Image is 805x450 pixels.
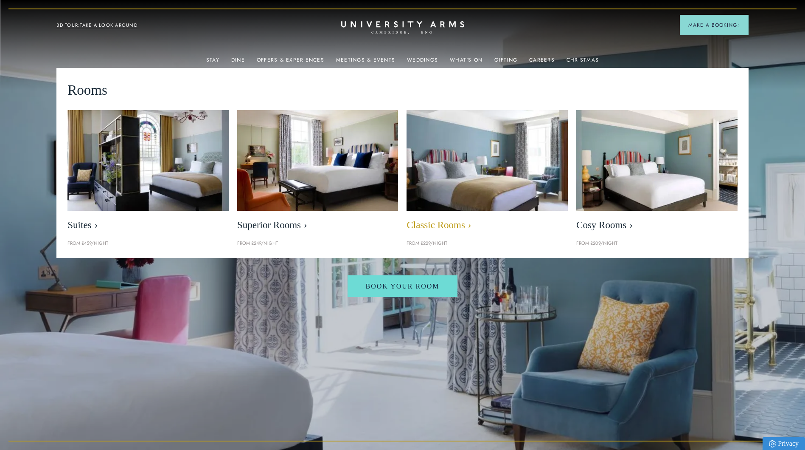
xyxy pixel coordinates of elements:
[67,240,229,247] p: From £459/night
[576,110,738,211] img: image-0c4e569bfe2498b75de12d7d88bf10a1f5f839d4-400x250-jpg
[529,57,555,68] a: Careers
[680,15,749,35] button: Make a BookingArrow icon
[67,110,229,235] a: image-21e87f5add22128270780cf7737b92e839d7d65d-400x250-jpg Suites
[257,57,324,68] a: Offers & Experiences
[407,219,568,231] span: Classic Rooms
[769,440,776,447] img: Privacy
[237,110,398,211] img: image-5bdf0f703dacc765be5ca7f9d527278f30b65e65-400x250-jpg
[576,240,738,247] p: From £209/night
[407,57,438,68] a: Weddings
[576,110,738,235] a: image-0c4e569bfe2498b75de12d7d88bf10a1f5f839d4-400x250-jpg Cosy Rooms
[450,57,482,68] a: What's On
[341,21,464,34] a: Home
[237,110,398,235] a: image-5bdf0f703dacc765be5ca7f9d527278f30b65e65-400x250-jpg Superior Rooms
[407,110,568,235] a: image-7eccef6fe4fe90343db89eb79f703814c40db8b4-400x250-jpg Classic Rooms
[763,437,805,450] a: Privacy
[336,57,395,68] a: Meetings & Events
[231,57,245,68] a: Dine
[237,219,398,231] span: Superior Rooms
[737,24,740,27] img: Arrow icon
[67,110,229,211] img: image-21e87f5add22128270780cf7737b92e839d7d65d-400x250-jpg
[688,21,740,29] span: Make a Booking
[407,240,568,247] p: From £229/night
[494,57,517,68] a: Gifting
[56,22,137,29] a: 3D TOUR:TAKE A LOOK AROUND
[237,240,398,247] p: From £249/night
[67,79,107,102] span: Rooms
[206,57,219,68] a: Stay
[67,219,229,231] span: Suites
[576,219,738,231] span: Cosy Rooms
[348,275,457,297] a: Book Your Room
[395,102,580,218] img: image-7eccef6fe4fe90343db89eb79f703814c40db8b4-400x250-jpg
[567,57,599,68] a: Christmas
